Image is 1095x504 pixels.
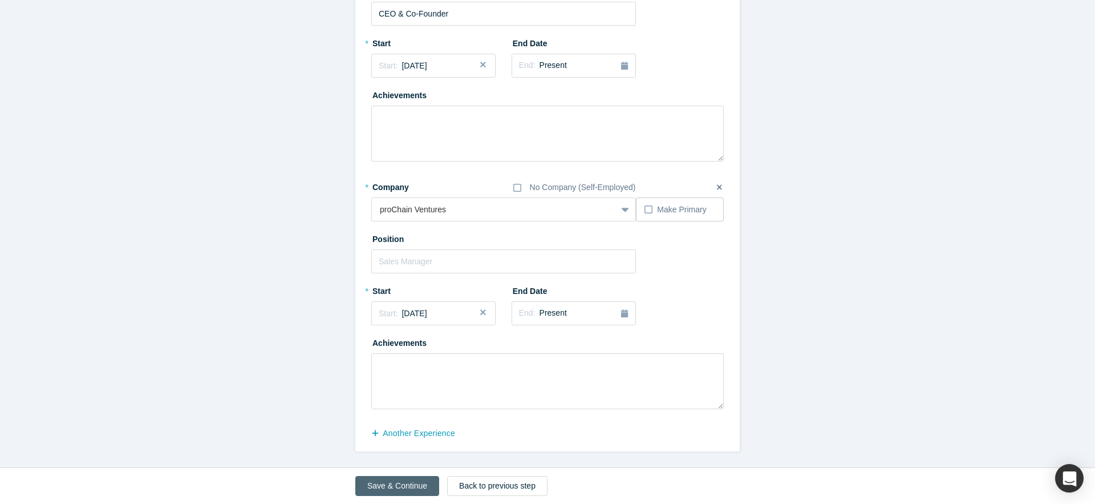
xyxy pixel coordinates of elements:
button: Save & Continue [355,476,439,496]
input: Sales Manager [371,2,636,26]
span: End: [519,308,536,317]
button: End:Present [512,54,636,78]
label: Start [371,281,435,297]
button: Start:[DATE] [371,54,496,78]
button: Close [478,301,496,325]
span: [DATE] [401,61,427,70]
label: End Date [512,34,575,50]
label: Achievements [371,333,435,349]
label: Company [371,178,435,193]
input: Sales Manager [371,249,636,273]
span: Start: [379,309,398,318]
button: Back to previous step [447,476,547,496]
div: No Company (Self-Employed) [530,182,636,193]
span: Present [540,308,567,317]
span: End: [519,61,536,70]
label: Achievements [371,86,435,102]
button: Start:[DATE] [371,301,496,325]
span: Start: [379,61,398,70]
span: [DATE] [401,309,427,318]
button: End:Present [512,301,636,325]
label: Position [371,229,435,245]
button: another Experience [371,424,467,443]
div: Make Primary [657,204,706,216]
label: Start [371,34,435,50]
button: Close [478,54,496,78]
label: End Date [512,281,575,297]
span: Present [540,61,567,70]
